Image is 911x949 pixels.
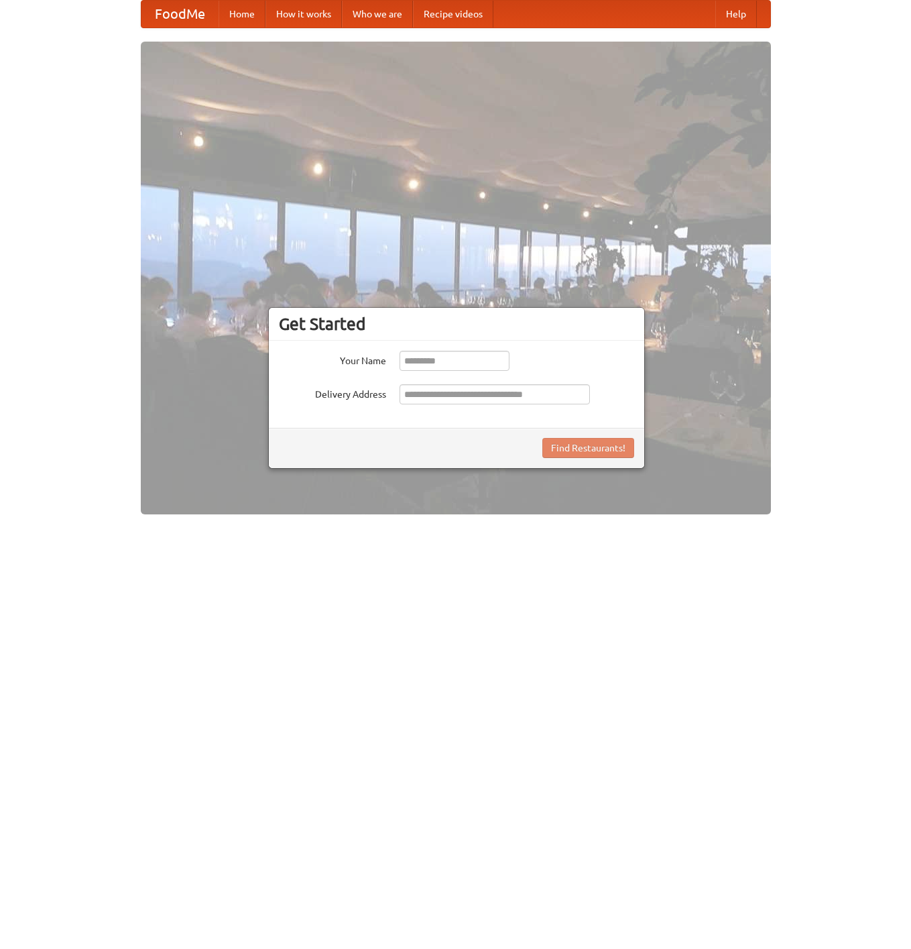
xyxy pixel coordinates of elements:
[342,1,413,27] a: Who we are
[279,314,634,334] h3: Get Started
[265,1,342,27] a: How it works
[715,1,757,27] a: Help
[542,438,634,458] button: Find Restaurants!
[141,1,219,27] a: FoodMe
[279,384,386,401] label: Delivery Address
[279,351,386,368] label: Your Name
[219,1,265,27] a: Home
[413,1,493,27] a: Recipe videos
